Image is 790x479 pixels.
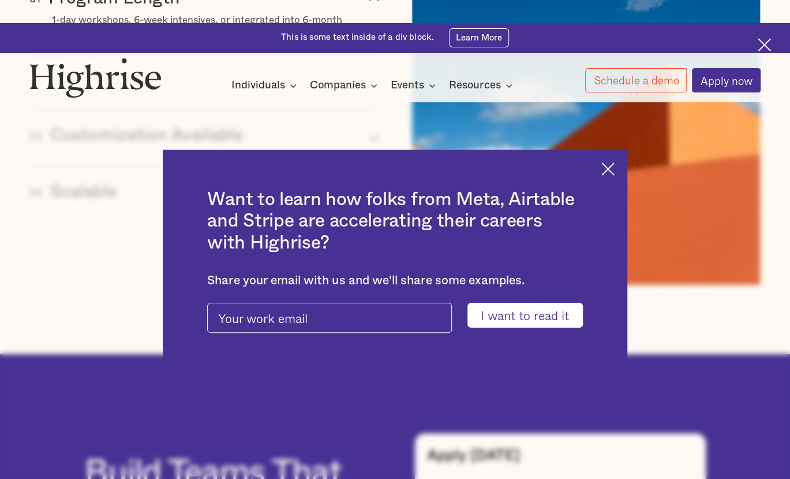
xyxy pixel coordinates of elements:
a: Schedule a demo [585,68,687,92]
div: Companies [310,79,366,92]
div: Individuals [231,79,285,92]
input: Your work email [207,303,452,333]
img: Cross icon [601,162,615,176]
div: Share your email with us and we'll share some examples. [207,273,582,288]
img: Cross icon [758,38,771,51]
div: Events [391,79,439,92]
img: Highrise logo [29,58,162,98]
div: Resources [449,79,501,92]
a: Learn More [449,28,509,47]
div: 1-day workshops, 6-week intensives, or integrated into 6-month development programs [52,14,379,38]
div: Individuals [231,79,300,92]
input: I want to read it [467,303,583,328]
div: This is some text inside of a div block. [281,32,434,43]
div: Companies [310,79,381,92]
a: Apply now [692,68,761,92]
div: Events [391,79,424,92]
form: pop-up-modal-form [207,303,582,328]
h2: Want to learn how folks from Meta, Airtable and Stripe are accelerating their careers with Highrise? [207,189,582,254]
div: Resources [449,79,516,92]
